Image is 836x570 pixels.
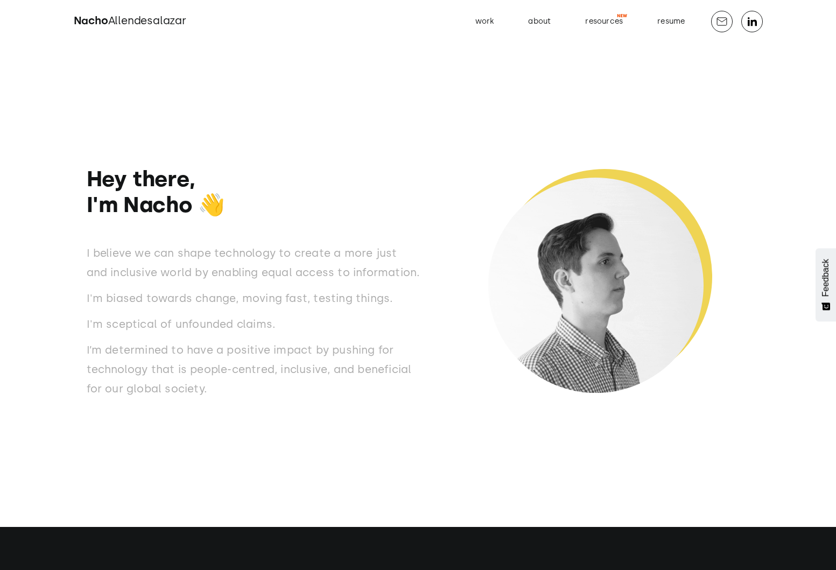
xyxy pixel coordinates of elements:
a: resources [577,13,631,30]
h1: I'm Nacho 👋 [87,166,420,217]
span: Hey there, [87,166,195,192]
a: resume [649,13,693,30]
span: Feedback [821,259,831,297]
a: work [467,13,503,30]
h2: Nacho [74,13,186,30]
p: I believe we can shape technology to create a more just and inclusive world by enabling equal acc... [87,243,420,282]
span: Allendesalazar [108,14,186,27]
p: I'm sceptical of unfounded claims. [87,314,420,334]
a: about [519,13,559,30]
p: I’m determined to have a positive impact by pushing for technology that is people-centred, inclus... [87,340,420,398]
div: about [528,15,551,29]
div: work [475,15,494,29]
a: home [74,13,186,30]
button: Feedback - Show survey [816,248,836,321]
div: resources [585,15,623,29]
p: I'm biased towards change, moving fast, testing things. [87,288,420,308]
div: resume [657,15,685,29]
